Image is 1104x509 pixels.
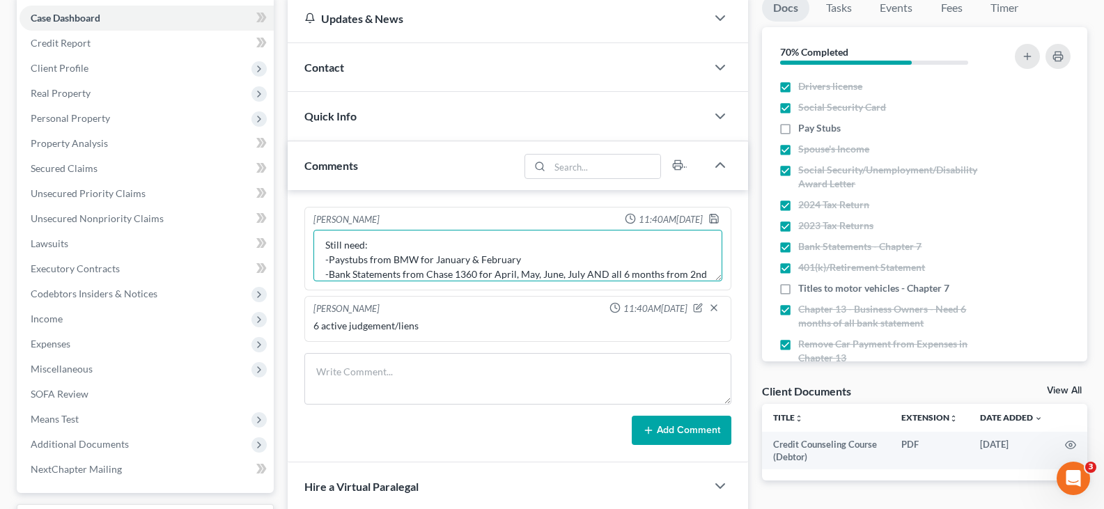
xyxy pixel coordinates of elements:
[798,302,994,330] span: Chapter 13 - Business Owners - Need 6 months of all bank statement
[31,313,63,324] span: Income
[20,231,274,256] a: Lawsuits
[550,155,661,178] input: Search...
[20,206,274,231] a: Unsecured Nonpriority Claims
[313,319,722,333] div: 6 active judgement/liens
[31,12,100,24] span: Case Dashboard
[20,156,274,181] a: Secured Claims
[773,412,803,423] a: Titleunfold_more
[31,263,120,274] span: Executory Contracts
[798,281,949,295] span: Titles to motor vehicles - Chapter 7
[20,31,274,56] a: Credit Report
[798,260,925,274] span: 401(k)/Retirement Statement
[969,432,1054,470] td: [DATE]
[1047,386,1082,396] a: View All
[632,416,731,445] button: Add Comment
[31,288,157,299] span: Codebtors Insiders & Notices
[1085,462,1096,473] span: 3
[31,438,129,450] span: Additional Documents
[798,163,994,191] span: Social Security/Unemployment/Disability Award Letter
[798,198,869,212] span: 2024 Tax Return
[31,112,110,124] span: Personal Property
[762,384,851,398] div: Client Documents
[762,432,890,470] td: Credit Counseling Course (Debtor)
[20,256,274,281] a: Executory Contracts
[31,463,122,475] span: NextChapter Mailing
[31,237,68,249] span: Lawsuits
[890,432,969,470] td: PDF
[313,213,380,227] div: [PERSON_NAME]
[31,137,108,149] span: Property Analysis
[31,187,146,199] span: Unsecured Priority Claims
[31,363,93,375] span: Miscellaneous
[31,62,88,74] span: Client Profile
[304,61,344,74] span: Contact
[31,37,91,49] span: Credit Report
[304,480,419,493] span: Hire a Virtual Paralegal
[1034,414,1043,423] i: expand_more
[31,388,88,400] span: SOFA Review
[31,162,98,174] span: Secured Claims
[31,212,164,224] span: Unsecured Nonpriority Claims
[623,302,687,315] span: 11:40AM[DATE]
[798,240,922,253] span: Bank Statements - Chapter 7
[1057,462,1090,495] iframe: Intercom live chat
[949,414,958,423] i: unfold_more
[639,213,703,226] span: 11:40AM[DATE]
[20,6,274,31] a: Case Dashboard
[313,302,380,316] div: [PERSON_NAME]
[901,412,958,423] a: Extensionunfold_more
[798,337,994,365] span: Remove Car Payment from Expenses in Chapter 13
[20,131,274,156] a: Property Analysis
[795,414,803,423] i: unfold_more
[980,412,1043,423] a: Date Added expand_more
[304,11,690,26] div: Updates & News
[304,109,357,123] span: Quick Info
[798,219,873,233] span: 2023 Tax Returns
[20,457,274,482] a: NextChapter Mailing
[798,142,869,156] span: Spouse's Income
[31,338,70,350] span: Expenses
[798,79,862,93] span: Drivers license
[780,46,848,58] strong: 70% Completed
[798,121,841,135] span: Pay Stubs
[20,382,274,407] a: SOFA Review
[20,181,274,206] a: Unsecured Priority Claims
[798,100,886,114] span: Social Security Card
[304,159,358,172] span: Comments
[31,87,91,99] span: Real Property
[31,413,79,425] span: Means Test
